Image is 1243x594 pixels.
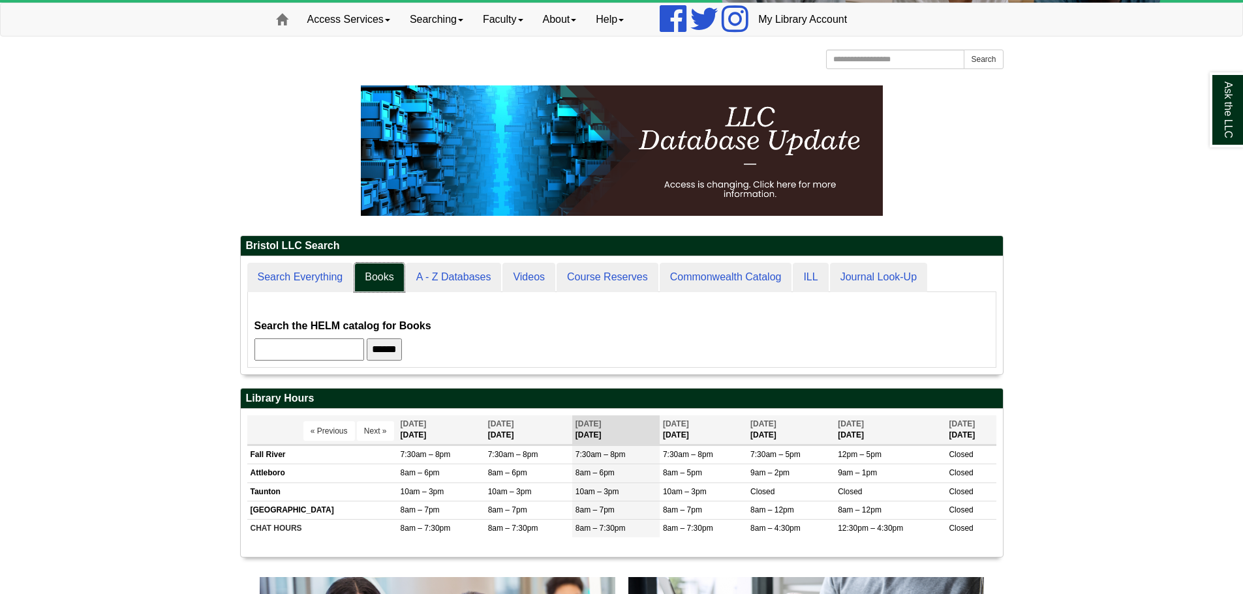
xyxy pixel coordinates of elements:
span: [DATE] [488,419,514,428]
td: CHAT HOURS [247,519,397,537]
span: Closed [838,487,862,496]
span: 8am – 4:30pm [750,524,801,533]
span: Closed [949,468,973,477]
span: [DATE] [750,419,776,428]
a: A - Z Databases [406,263,502,292]
span: 10am – 3pm [575,487,619,496]
span: Closed [949,524,973,533]
td: Taunton [247,483,397,501]
span: 8am – 7:30pm [575,524,626,533]
span: 8am – 6pm [488,468,527,477]
a: Journal Look-Up [830,263,927,292]
span: [DATE] [949,419,975,428]
h2: Library Hours [241,389,1003,409]
a: Course Reserves [557,263,658,292]
button: « Previous [303,421,355,441]
span: 9am – 1pm [838,468,877,477]
span: 7:30am – 8pm [663,450,713,459]
a: Videos [502,263,555,292]
button: Search [964,50,1003,69]
span: 7:30am – 5pm [750,450,801,459]
th: [DATE] [572,415,660,445]
span: 10am – 3pm [663,487,707,496]
th: [DATE] [397,415,485,445]
th: [DATE] [945,415,996,445]
td: Fall River [247,446,397,464]
div: Books [254,299,989,361]
a: Books [354,263,404,292]
span: 8am – 7:30pm [663,524,713,533]
a: Help [586,3,634,36]
span: 8am – 7:30pm [401,524,451,533]
td: [GEOGRAPHIC_DATA] [247,501,397,519]
span: [DATE] [401,419,427,428]
span: 7:30am – 8pm [575,450,626,459]
span: Closed [949,450,973,459]
a: My Library Account [748,3,857,36]
img: HTML tutorial [361,85,883,216]
span: 8am – 6pm [575,468,615,477]
span: Closed [750,487,775,496]
span: Closed [949,505,973,514]
a: Searching [400,3,473,36]
th: [DATE] [485,415,572,445]
th: [DATE] [660,415,747,445]
th: [DATE] [835,415,945,445]
span: 10am – 3pm [401,487,444,496]
a: About [533,3,587,36]
span: [DATE] [663,419,689,428]
span: 8am – 12pm [750,505,794,514]
span: 12:30pm – 4:30pm [838,524,903,533]
span: Closed [949,487,973,496]
button: Next » [357,421,394,441]
span: 7:30am – 8pm [488,450,538,459]
span: 8am – 7pm [663,505,702,514]
span: 8am – 7:30pm [488,524,538,533]
a: Commonwealth Catalog [660,263,792,292]
td: Attleboro [247,464,397,483]
a: ILL [793,263,828,292]
span: 8am – 5pm [663,468,702,477]
span: 8am – 12pm [838,505,882,514]
a: Search Everything [247,263,354,292]
th: [DATE] [747,415,835,445]
span: [DATE] [838,419,864,428]
h2: Bristol LLC Search [241,236,1003,256]
span: 10am – 3pm [488,487,532,496]
label: Search the HELM catalog for Books [254,317,431,335]
span: 8am – 7pm [401,505,440,514]
span: 8am – 7pm [575,505,615,514]
span: [DATE] [575,419,602,428]
span: 7:30am – 8pm [401,450,451,459]
a: Faculty [473,3,533,36]
span: 8am – 7pm [488,505,527,514]
span: 9am – 2pm [750,468,790,477]
span: 8am – 6pm [401,468,440,477]
span: 12pm – 5pm [838,450,882,459]
a: Access Services [298,3,400,36]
